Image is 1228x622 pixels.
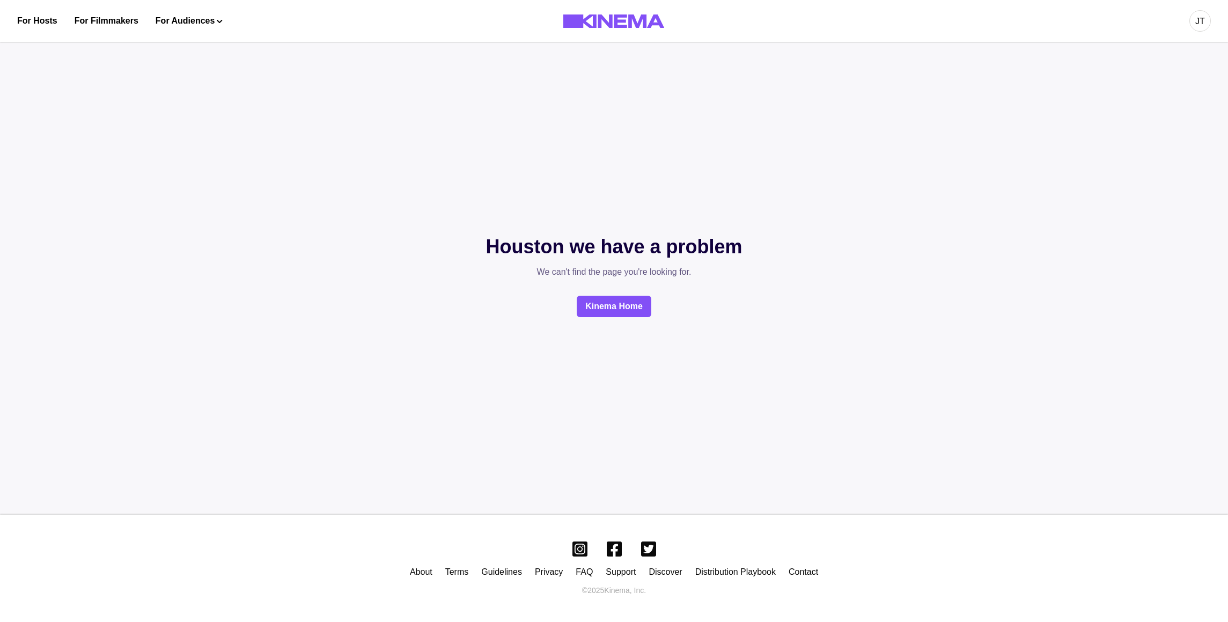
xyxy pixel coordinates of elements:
[17,14,57,27] a: For Hosts
[577,296,651,317] a: Kinema Home
[789,567,818,576] a: Contact
[582,585,646,596] p: © 2025 Kinema, Inc.
[606,567,636,576] a: Support
[576,567,593,576] a: FAQ
[695,567,776,576] a: Distribution Playbook
[535,567,563,576] a: Privacy
[486,266,742,279] p: We can't find the page you're looking for.
[445,567,469,576] a: Terms
[75,14,138,27] a: For Filmmakers
[410,567,432,576] a: About
[1195,15,1205,28] div: JT
[481,567,522,576] a: Guidelines
[486,232,742,261] p: Houston we have a problem
[156,14,223,27] button: For Audiences
[649,567,682,576] a: Discover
